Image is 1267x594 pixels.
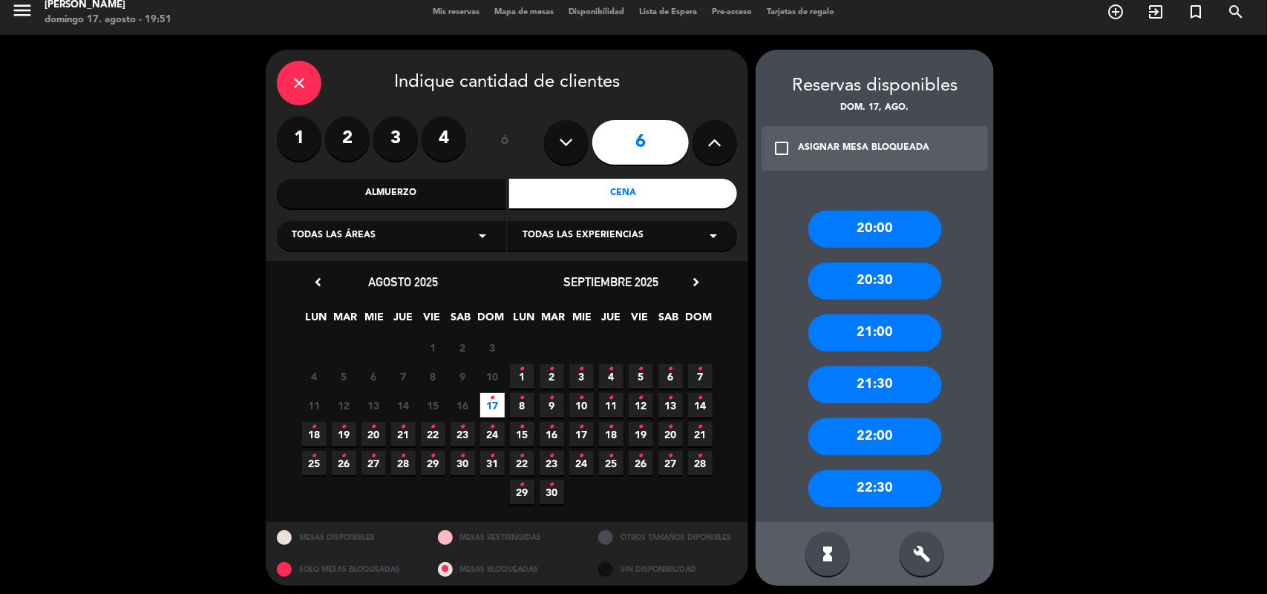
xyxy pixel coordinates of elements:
div: SOLO MESAS BLOQUEADAS [266,554,427,586]
i: • [668,415,673,439]
span: 12 [332,393,356,418]
i: turned_in_not [1187,3,1205,21]
span: 11 [599,393,623,418]
i: • [609,357,614,381]
span: 3 [480,335,505,360]
span: VIE [628,308,652,333]
span: 24 [569,451,594,475]
span: Mapa de mesas [487,8,561,16]
span: 17 [569,422,594,446]
span: 14 [391,393,416,418]
i: • [549,386,554,410]
span: 23 [451,422,475,446]
span: MIE [570,308,595,333]
i: • [638,357,644,381]
i: chevron_right [688,274,704,290]
i: • [341,415,347,439]
i: • [520,444,525,468]
div: ó [481,116,529,168]
i: • [579,444,584,468]
span: 13 [658,393,683,418]
span: 26 [332,451,356,475]
span: 9 [451,364,475,389]
div: 21:00 [808,314,942,352]
i: • [460,444,465,468]
i: exit_to_app [1147,3,1165,21]
div: SIN DISPONIBILIDAD [587,554,748,586]
i: arrow_drop_down [474,227,491,245]
span: 29 [510,480,534,504]
span: 18 [599,422,623,446]
i: • [609,386,614,410]
span: JUE [391,308,416,333]
span: SAB [449,308,474,333]
i: • [609,415,614,439]
span: 7 [688,364,713,389]
span: 16 [451,393,475,418]
span: Todas las experiencias [523,228,644,243]
span: 23 [540,451,564,475]
span: 6 [658,364,683,389]
span: 26 [629,451,653,475]
span: 11 [302,393,327,418]
i: • [371,444,376,468]
i: • [698,415,703,439]
span: SAB [657,308,681,333]
div: 20:30 [808,263,942,300]
span: 29 [421,451,445,475]
i: • [638,444,644,468]
i: arrow_drop_down [704,227,722,245]
i: • [549,444,554,468]
span: 1 [510,364,534,389]
i: chevron_left [310,274,326,290]
span: Pre-acceso [704,8,759,16]
span: MAR [333,308,358,333]
i: • [430,415,436,439]
i: • [579,357,584,381]
span: 30 [451,451,475,475]
span: 19 [332,422,356,446]
div: MESAS RESTRINGIDAS [427,522,588,554]
i: close [290,74,308,92]
span: Todas las áreas [292,228,376,243]
i: check_box_outline_blank [773,139,790,157]
span: VIE [420,308,445,333]
span: 25 [302,451,327,475]
span: 28 [688,451,713,475]
div: 22:30 [808,470,942,507]
span: Disponibilidad [561,8,632,16]
i: • [430,444,436,468]
span: septiembre 2025 [563,274,658,289]
span: 10 [480,364,505,389]
i: • [698,444,703,468]
span: 8 [421,364,445,389]
span: 19 [629,422,653,446]
i: build [913,545,931,563]
label: 3 [373,116,418,161]
span: MIE [362,308,387,333]
span: 27 [361,451,386,475]
span: 30 [540,480,564,504]
div: domingo 17. agosto - 19:51 [45,13,171,27]
span: 13 [361,393,386,418]
span: 28 [391,451,416,475]
i: • [312,415,317,439]
i: • [401,415,406,439]
span: 4 [302,364,327,389]
div: 22:00 [808,418,942,455]
i: • [490,386,495,410]
span: 12 [629,393,653,418]
div: OTROS TAMAÑOS DIPONIBLES [587,522,748,554]
span: 20 [361,422,386,446]
label: 4 [422,116,466,161]
span: 1 [421,335,445,360]
div: 21:30 [808,366,942,403]
div: Cena [509,179,738,208]
span: 31 [480,451,505,475]
span: 5 [629,364,653,389]
i: • [341,444,347,468]
span: MAR [541,308,566,333]
div: 20:00 [808,211,942,248]
i: • [401,444,406,468]
i: • [520,473,525,497]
